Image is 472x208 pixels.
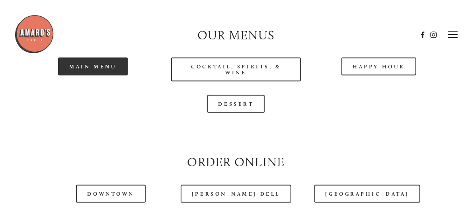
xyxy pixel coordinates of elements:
a: [PERSON_NAME] Dell [181,185,291,203]
a: Downtown [76,185,145,203]
img: Amaro's Table [14,14,54,54]
a: Cocktail, Spirits, & Wine [171,58,300,82]
a: [GEOGRAPHIC_DATA] [314,185,420,203]
a: Dessert [207,95,265,113]
h2: Order Online [28,154,444,171]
